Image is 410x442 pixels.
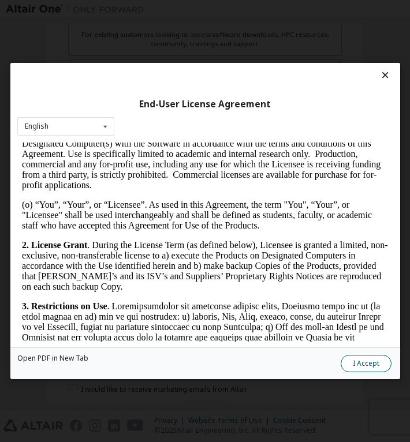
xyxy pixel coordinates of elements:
[25,123,49,130] div: English
[17,99,393,110] div: End-User License Agreement
[5,159,90,168] strong: 3. Restrictions on Use
[5,98,371,149] p: . During the License Term (as defined below), Licensee is granted a limited, non-exclusive, non-t...
[5,57,371,88] p: (o) “You”, “Your”, or “Licensee”. As used in this Agreement, the term "You", “Your”, or "Licensee...
[14,98,70,107] strong: License Grant
[5,98,12,107] strong: 2.
[5,159,371,335] p: . Loremipsumdolor sit ametconse adipisc elits, Doeiusmo tempo inc ut (la etdol magnaa en ad) min ...
[340,355,391,372] button: I Accept
[17,355,88,362] a: Open PDF in New Tab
